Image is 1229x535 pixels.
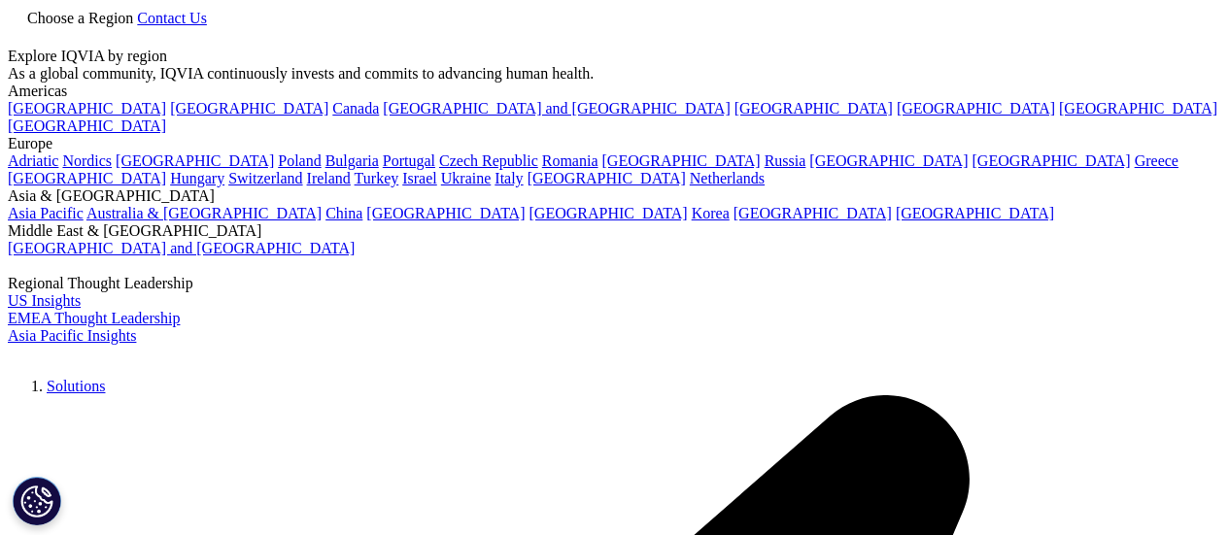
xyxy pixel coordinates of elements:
a: [GEOGRAPHIC_DATA] [734,205,892,221]
a: Switzerland [228,170,302,186]
a: [GEOGRAPHIC_DATA] and [GEOGRAPHIC_DATA] [8,240,355,256]
a: [GEOGRAPHIC_DATA] and [GEOGRAPHIC_DATA] [383,100,730,117]
a: Hungary [170,170,224,186]
a: [GEOGRAPHIC_DATA] [116,152,274,169]
a: Netherlands [690,170,765,186]
a: [GEOGRAPHIC_DATA] [897,100,1055,117]
a: Greece [1135,152,1178,169]
div: Asia & [GEOGRAPHIC_DATA] [8,187,1221,205]
a: Ireland [307,170,351,186]
a: [GEOGRAPHIC_DATA] [1059,100,1217,117]
a: Nordics [62,152,112,169]
button: Cookies Settings [13,477,61,525]
a: Asia Pacific Insights [8,327,136,344]
a: Russia [765,152,806,169]
a: [GEOGRAPHIC_DATA] [602,152,761,169]
a: [GEOGRAPHIC_DATA] [809,152,968,169]
a: EMEA Thought Leadership [8,310,180,326]
a: [GEOGRAPHIC_DATA] [528,170,686,186]
a: [GEOGRAPHIC_DATA] [366,205,525,221]
a: Portugal [383,152,435,169]
a: Ukraine [441,170,492,186]
a: [GEOGRAPHIC_DATA] [529,205,688,221]
a: [GEOGRAPHIC_DATA] [896,205,1054,221]
div: Americas [8,83,1221,100]
a: [GEOGRAPHIC_DATA] [8,117,166,134]
a: China [325,205,362,221]
a: Poland [278,152,321,169]
a: [GEOGRAPHIC_DATA] [734,100,893,117]
div: As a global community, IQVIA continuously invests and commits to advancing human health. [8,65,1221,83]
a: Adriatic [8,152,58,169]
a: Israel [402,170,437,186]
span: Choose a Region [27,10,133,26]
a: [GEOGRAPHIC_DATA] [8,170,166,186]
a: US Insights [8,292,81,309]
div: Middle East & [GEOGRAPHIC_DATA] [8,222,1221,240]
a: Asia Pacific [8,205,84,221]
a: Turkey [355,170,399,186]
a: Australia & [GEOGRAPHIC_DATA] [86,205,322,221]
a: Romania [542,152,598,169]
a: Canada [332,100,379,117]
a: Bulgaria [325,152,379,169]
a: Solutions [47,378,105,394]
a: Czech Republic [439,152,538,169]
a: Korea [692,205,730,221]
a: [GEOGRAPHIC_DATA] [170,100,328,117]
a: Contact Us [137,10,207,26]
div: Explore IQVIA by region [8,48,1221,65]
a: [GEOGRAPHIC_DATA] [8,100,166,117]
div: Europe [8,135,1221,152]
div: Regional Thought Leadership [8,275,1221,292]
a: Italy [495,170,523,186]
a: [GEOGRAPHIC_DATA] [973,152,1131,169]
